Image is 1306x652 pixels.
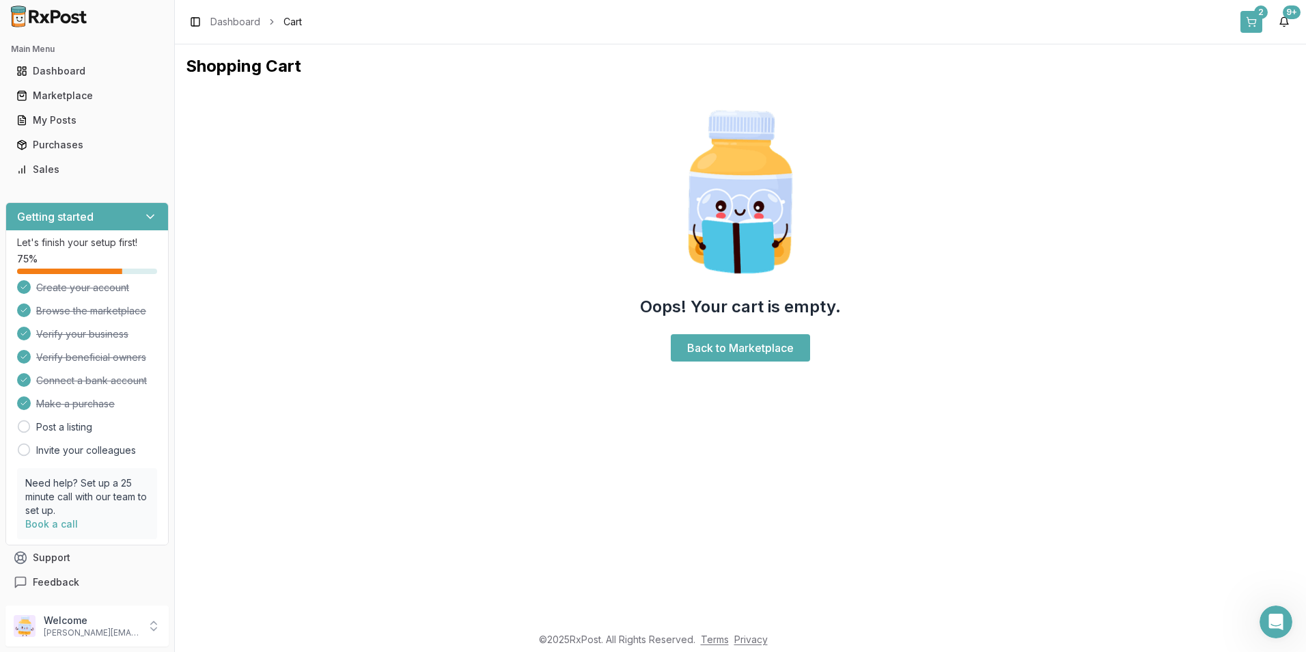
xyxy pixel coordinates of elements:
[5,570,169,595] button: Feedback
[653,105,828,280] img: Smart Pill Bottle
[210,15,302,29] nav: breadcrumb
[5,109,169,131] button: My Posts
[283,15,302,29] span: Cart
[5,5,93,27] img: RxPost Logo
[11,133,163,157] a: Purchases
[36,374,147,388] span: Connect a bank account
[17,236,157,249] p: Let's finish your setup first!
[36,351,146,364] span: Verify beneficial owners
[186,55,1295,77] h1: Shopping Cart
[5,60,169,82] button: Dashboard
[5,85,169,107] button: Marketplace
[25,518,78,530] a: Book a call
[16,113,158,127] div: My Posts
[36,397,115,411] span: Make a purchase
[16,163,158,176] div: Sales
[11,44,163,55] h2: Main Menu
[701,634,729,645] a: Terms
[5,159,169,180] button: Sales
[14,615,36,637] img: User avatar
[11,157,163,182] a: Sales
[36,304,146,318] span: Browse the marketplace
[210,15,260,29] a: Dashboard
[25,476,149,517] p: Need help? Set up a 25 minute call with our team to set up.
[36,420,92,434] a: Post a listing
[16,89,158,103] div: Marketplace
[17,208,94,225] h3: Getting started
[11,83,163,108] a: Marketplace
[36,281,129,295] span: Create your account
[1283,5,1301,19] div: 9+
[16,64,158,78] div: Dashboard
[640,296,841,318] h2: Oops! Your cart is empty.
[44,627,139,638] p: [PERSON_NAME][EMAIL_ADDRESS][DOMAIN_NAME]
[5,545,169,570] button: Support
[16,138,158,152] div: Purchases
[1254,5,1268,19] div: 2
[36,327,128,341] span: Verify your business
[1260,606,1292,638] iframe: Intercom live chat
[734,634,768,645] a: Privacy
[11,108,163,133] a: My Posts
[33,575,79,589] span: Feedback
[36,444,136,457] a: Invite your colleagues
[17,252,38,266] span: 75 %
[11,59,163,83] a: Dashboard
[1240,11,1262,33] button: 2
[671,334,810,362] a: Back to Marketplace
[5,134,169,156] button: Purchases
[1273,11,1295,33] button: 9+
[44,614,139,627] p: Welcome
